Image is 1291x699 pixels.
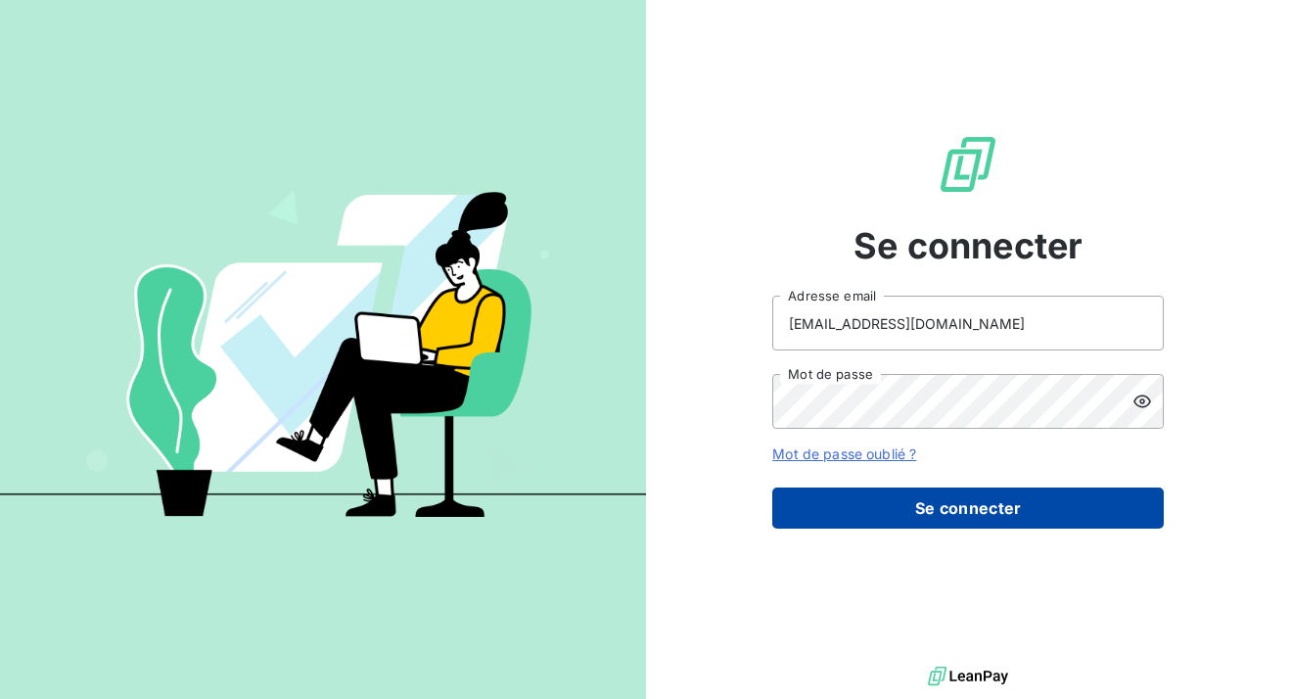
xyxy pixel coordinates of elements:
[772,445,916,462] a: Mot de passe oublié ?
[853,219,1083,272] span: Se connecter
[772,488,1164,529] button: Se connecter
[937,133,999,196] img: Logo LeanPay
[928,662,1008,691] img: logo
[772,296,1164,350] input: placeholder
